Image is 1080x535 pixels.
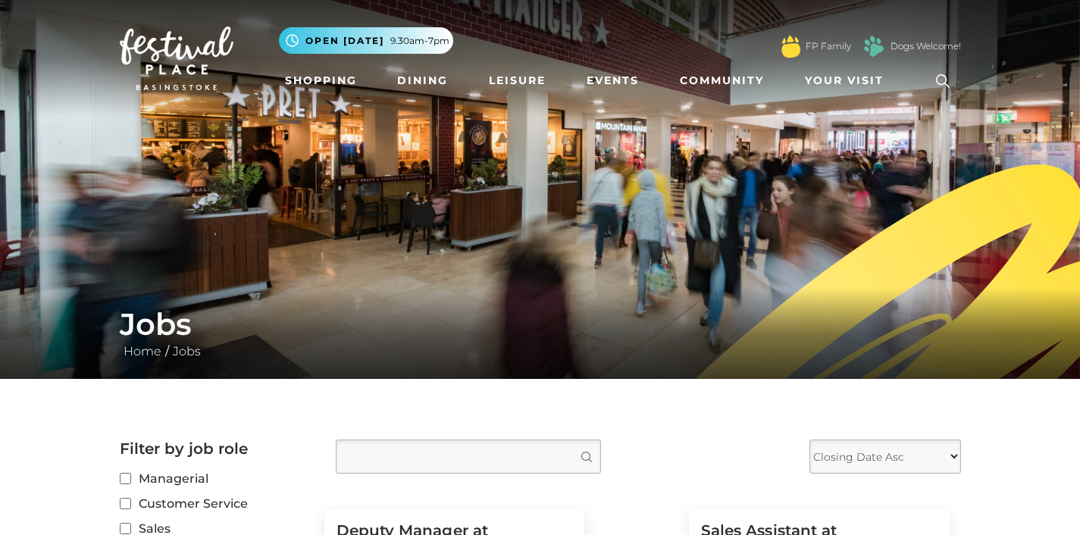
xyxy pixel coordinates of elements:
[279,67,363,95] a: Shopping
[581,67,645,95] a: Events
[120,440,313,458] h2: Filter by job role
[799,67,897,95] a: Your Visit
[674,67,770,95] a: Community
[305,34,384,48] span: Open [DATE]
[390,34,449,48] span: 9.30am-7pm
[805,73,884,89] span: Your Visit
[120,469,313,488] label: Managerial
[279,27,453,54] button: Open [DATE] 9.30am-7pm
[120,494,313,513] label: Customer Service
[391,67,454,95] a: Dining
[120,344,165,358] a: Home
[891,39,961,53] a: Dogs Welcome!
[120,306,961,343] h1: Jobs
[169,344,205,358] a: Jobs
[108,306,972,361] div: /
[120,27,233,90] img: Festival Place Logo
[483,67,552,95] a: Leisure
[806,39,851,53] a: FP Family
